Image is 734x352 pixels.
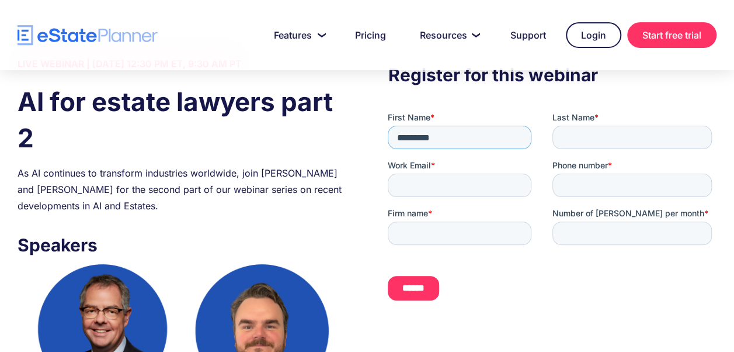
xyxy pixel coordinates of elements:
a: home [18,25,158,46]
h3: Speakers [18,232,346,258]
div: As AI continues to transform industries worldwide, join [PERSON_NAME] and [PERSON_NAME] for the s... [18,165,346,214]
iframe: Form 0 [388,112,716,310]
a: Features [260,23,335,47]
a: Support [496,23,560,47]
a: Resources [406,23,491,47]
a: Login [566,22,621,48]
a: Start free trial [627,22,716,48]
h3: Register for this webinar [388,61,716,88]
h1: AI for estate lawyers part 2 [18,84,346,156]
a: Pricing [341,23,400,47]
